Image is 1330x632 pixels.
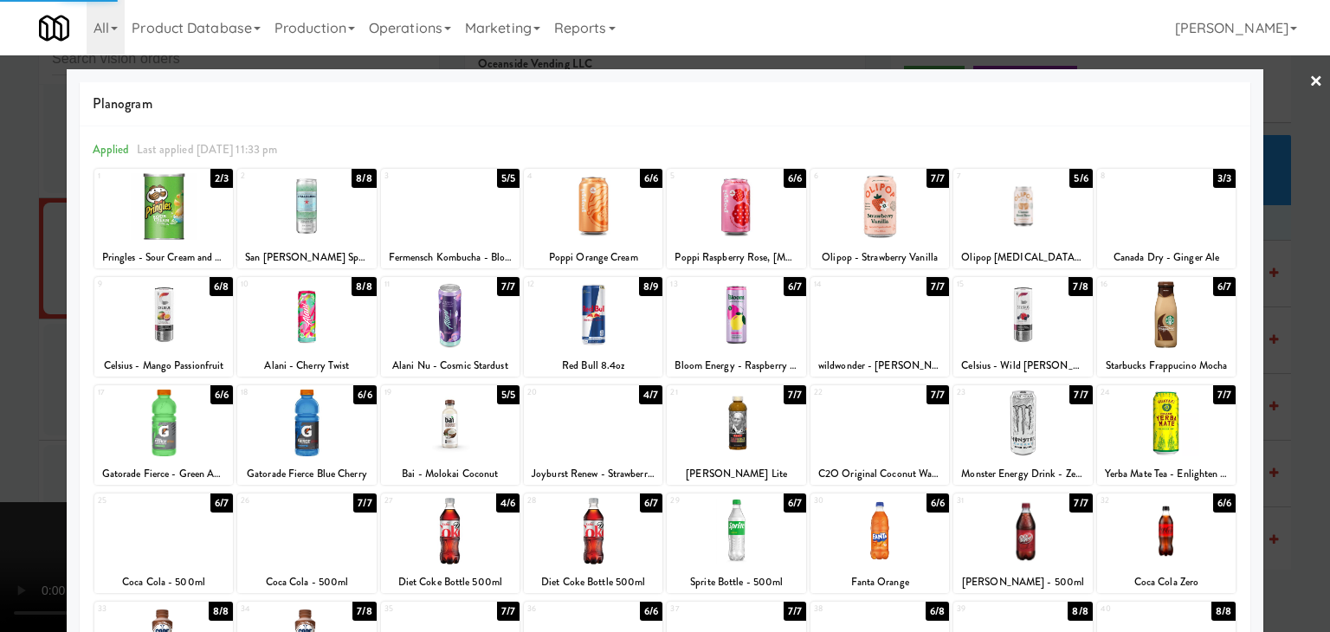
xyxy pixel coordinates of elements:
div: 24 [1101,385,1166,400]
div: 6/7 [784,277,806,296]
div: 9 [98,277,164,292]
div: 6/6 [640,602,662,621]
div: 8/8 [209,602,233,621]
div: 237/7Monster Energy Drink - Zero Ultra [953,385,1092,485]
div: 204/7Joyburst Renew - Strawberry Lemonade [524,385,662,485]
div: 29 [670,493,736,508]
div: 8/9 [639,277,662,296]
div: 15 [957,277,1023,292]
div: 274/6Diet Coke Bottle 500ml [381,493,520,593]
div: 67/7Olipop - Strawberry Vanilla [810,169,949,268]
div: 2/3 [210,169,233,188]
div: 8/8 [352,277,376,296]
div: 35 [384,602,450,616]
div: 6/7 [640,493,662,513]
div: Sprite Bottle - 500ml [667,571,805,593]
div: 6/6 [926,493,949,513]
div: 117/7Alani Nu - Cosmic Stardust [381,277,520,377]
div: Diet Coke Bottle 500ml [526,571,660,593]
div: 26 [241,493,307,508]
div: wildwonder - [PERSON_NAME] [813,355,946,377]
div: [PERSON_NAME] - 500ml [953,571,1092,593]
div: 23 [957,385,1023,400]
span: Planogram [93,91,1237,117]
div: San [PERSON_NAME] Sparkling Water [237,247,376,268]
div: Alani - Cherry Twist [237,355,376,377]
div: 56/6Poppi Raspberry Rose, [MEDICAL_DATA] Soda [667,169,805,268]
div: wildwonder - [PERSON_NAME] [810,355,949,377]
div: 36 [527,602,593,616]
div: 8/8 [1211,602,1236,621]
div: 21 [670,385,736,400]
div: Olipop [MEDICAL_DATA] Soda - Root Beer [953,247,1092,268]
div: 18 [241,385,307,400]
div: 6/7 [1213,277,1236,296]
div: 7/7 [497,277,520,296]
div: 14 [814,277,880,292]
div: 75/6Olipop [MEDICAL_DATA] Soda - Root Beer [953,169,1092,268]
div: 217/7[PERSON_NAME] Lite [667,385,805,485]
div: Sprite Bottle - 500ml [669,571,803,593]
div: 5/5 [497,385,520,404]
div: Bai - Molokai Coconut [381,463,520,485]
div: 10 [241,277,307,292]
div: 17 [98,385,164,400]
div: 6/6 [1213,493,1236,513]
div: 186/6Gatorade Fierce Blue Cherry [237,385,376,485]
div: 31 [957,493,1023,508]
div: 7/8 [1069,277,1092,296]
div: 2 [241,169,307,184]
div: 7/7 [1069,493,1092,513]
a: × [1309,55,1323,109]
div: 30 [814,493,880,508]
div: Poppi Raspberry Rose, [MEDICAL_DATA] Soda [669,247,803,268]
div: 5/5 [497,169,520,188]
div: 7/7 [784,602,806,621]
div: 267/7Coca Cola - 500ml [237,493,376,593]
div: 6/6 [353,385,376,404]
div: 6/7 [210,493,233,513]
div: Pringles - Sour Cream and Onion [97,247,230,268]
div: 7/7 [497,602,520,621]
div: Olipop - Strawberry Vanilla [810,247,949,268]
div: Diet Coke Bottle 500ml [381,571,520,593]
div: Celsius - Wild [PERSON_NAME] [953,355,1092,377]
div: Canada Dry - Ginger Ale [1100,247,1233,268]
div: C2O Original Coconut Water [810,463,949,485]
div: Olipop [MEDICAL_DATA] Soda - Root Beer [956,247,1089,268]
div: Diet Coke Bottle 500ml [524,571,662,593]
div: [PERSON_NAME] - 500ml [956,571,1089,593]
div: Yerba Mate Tea - Enlighten Mint [1100,463,1233,485]
div: 157/8Celsius - Wild [PERSON_NAME] [953,277,1092,377]
div: 8 [1101,169,1166,184]
div: Gatorade Fierce Blue Cherry [237,463,376,485]
div: 7 [957,169,1023,184]
span: Last applied [DATE] 11:33 pm [137,141,278,158]
div: 7/7 [1069,385,1092,404]
div: Fermensch Kombucha - Bloom [381,247,520,268]
div: Celsius - Mango Passionfruit [97,355,230,377]
div: 33 [98,602,164,616]
div: 4 [527,169,593,184]
div: Celsius - Mango Passionfruit [94,355,233,377]
div: 27 [384,493,450,508]
div: 39 [957,602,1023,616]
div: 3/3 [1213,169,1236,188]
div: 40 [1101,602,1166,616]
div: Fanta Orange [810,571,949,593]
div: 46/6Poppi Orange Cream [524,169,662,268]
div: Red Bull 8.4oz [524,355,662,377]
div: San [PERSON_NAME] Sparkling Water [240,247,373,268]
div: 7/7 [353,493,376,513]
div: 4/6 [496,493,520,513]
div: Poppi Orange Cream [526,247,660,268]
div: Canada Dry - Ginger Ale [1097,247,1236,268]
div: 22 [814,385,880,400]
div: 6/6 [784,169,806,188]
div: C2O Original Coconut Water [813,463,946,485]
div: Coca Cola - 500ml [237,571,376,593]
div: 227/7C2O Original Coconut Water [810,385,949,485]
div: 1 [98,169,164,184]
div: 306/6Fanta Orange [810,493,949,593]
div: Alani Nu - Cosmic Stardust [381,355,520,377]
